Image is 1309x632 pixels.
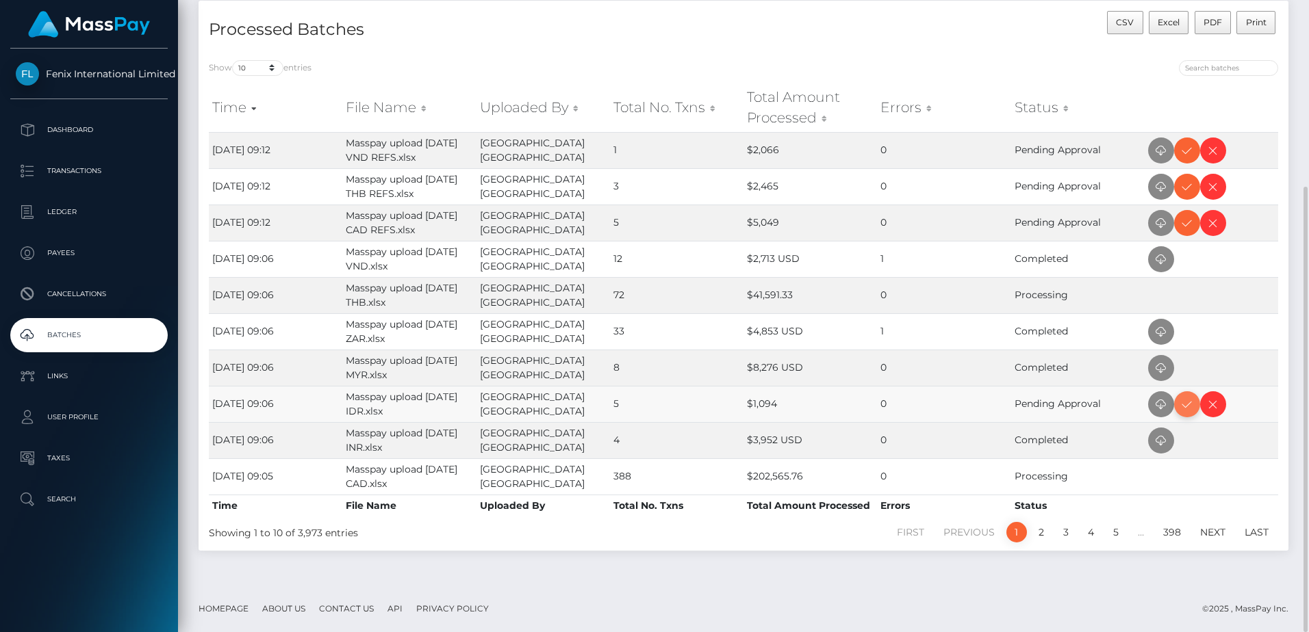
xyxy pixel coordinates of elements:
td: Masspay upload [DATE] VND.xlsx [342,241,476,277]
a: Payees [10,236,168,270]
td: $2,713 USD [744,241,877,277]
a: Batches [10,318,168,352]
div: © 2025 , MassPay Inc. [1202,601,1299,616]
div: Showing 1 to 10 of 3,973 entries [209,521,642,540]
a: User Profile [10,400,168,434]
button: Excel [1149,11,1189,34]
td: 0 [877,277,1011,313]
th: Errors: activate to sort column ascending [877,83,1011,132]
th: Uploaded By [476,495,610,516]
td: [GEOGRAPHIC_DATA] [GEOGRAPHIC_DATA] [476,277,610,313]
span: Print [1246,17,1267,27]
td: 0 [877,422,1011,458]
a: 4 [1080,522,1102,542]
td: 5 [610,386,744,422]
td: 1 [877,313,1011,350]
th: File Name [342,495,476,516]
th: Total No. Txns: activate to sort column ascending [610,83,744,132]
td: $41,591.33 [744,277,877,313]
td: Pending Approval [1011,386,1145,422]
td: [DATE] 09:06 [209,277,342,313]
td: [DATE] 09:12 [209,168,342,205]
a: Search [10,482,168,516]
a: Links [10,359,168,393]
a: 3 [1056,522,1076,542]
th: Status: activate to sort column ascending [1011,83,1145,132]
td: 5 [610,205,744,241]
td: 0 [877,386,1011,422]
td: [DATE] 09:12 [209,205,342,241]
td: Masspay upload [DATE] MYR.xlsx [342,350,476,386]
td: Completed [1011,241,1145,277]
p: Cancellations [16,284,162,304]
td: [GEOGRAPHIC_DATA] [GEOGRAPHIC_DATA] [476,205,610,241]
td: [GEOGRAPHIC_DATA] [GEOGRAPHIC_DATA] [476,422,610,458]
a: Last [1237,522,1276,542]
td: [GEOGRAPHIC_DATA] [GEOGRAPHIC_DATA] [476,132,610,168]
td: [DATE] 09:06 [209,350,342,386]
a: Homepage [193,598,254,619]
a: Taxes [10,441,168,475]
a: Cancellations [10,277,168,311]
td: $3,952 USD [744,422,877,458]
p: Payees [16,243,162,263]
th: Errors [877,495,1011,516]
td: $8,276 USD [744,350,877,386]
a: Dashboard [10,113,168,147]
td: Pending Approval [1011,168,1145,205]
td: [DATE] 09:06 [209,241,342,277]
td: 0 [877,350,1011,386]
td: $2,465 [744,168,877,205]
span: CSV [1116,17,1134,27]
a: Ledger [10,195,168,229]
span: Excel [1158,17,1180,27]
td: $1,094 [744,386,877,422]
td: [GEOGRAPHIC_DATA] [GEOGRAPHIC_DATA] [476,350,610,386]
a: API [382,598,408,619]
td: Processing [1011,277,1145,313]
td: $4,853 USD [744,313,877,350]
td: [DATE] 09:12 [209,132,342,168]
td: Masspay upload [DATE] THB.xlsx [342,277,476,313]
th: Total Amount Processed: activate to sort column ascending [744,83,877,132]
td: [GEOGRAPHIC_DATA] [GEOGRAPHIC_DATA] [476,168,610,205]
td: [DATE] 09:06 [209,313,342,350]
td: [GEOGRAPHIC_DATA] [GEOGRAPHIC_DATA] [476,241,610,277]
p: User Profile [16,407,162,427]
td: Pending Approval [1011,132,1145,168]
th: Time: activate to sort column ascending [209,83,342,132]
label: Show entries [209,60,312,76]
p: Transactions [16,161,162,181]
h4: Processed Batches [209,18,733,42]
td: 1 [877,241,1011,277]
td: Masspay upload [DATE] VND REFS.xlsx [342,132,476,168]
img: Fenix International Limited [16,62,39,85]
td: Completed [1011,313,1145,350]
td: 1 [610,132,744,168]
td: Pending Approval [1011,205,1145,241]
a: 398 [1156,522,1189,542]
span: Fenix International Limited [10,68,168,80]
td: 4 [610,422,744,458]
th: Total No. Txns [610,495,744,516]
a: Privacy Policy [411,598,494,619]
td: 12 [610,241,744,277]
td: 72 [610,277,744,313]
td: $2,066 [744,132,877,168]
td: 0 [877,132,1011,168]
th: Total Amount Processed [744,495,877,516]
td: [GEOGRAPHIC_DATA] [GEOGRAPHIC_DATA] [476,458,610,495]
td: Masspay upload [DATE] IDR.xlsx [342,386,476,422]
td: Masspay upload [DATE] THB REFS.xlsx [342,168,476,205]
td: 388 [610,458,744,495]
td: [GEOGRAPHIC_DATA] [GEOGRAPHIC_DATA] [476,313,610,350]
td: 3 [610,168,744,205]
td: [DATE] 09:05 [209,458,342,495]
button: Print [1236,11,1275,34]
input: Search batches [1179,60,1278,76]
p: Search [16,489,162,510]
th: Uploaded By: activate to sort column ascending [476,83,610,132]
select: Showentries [232,60,283,76]
p: Links [16,366,162,386]
span: PDF [1204,17,1222,27]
